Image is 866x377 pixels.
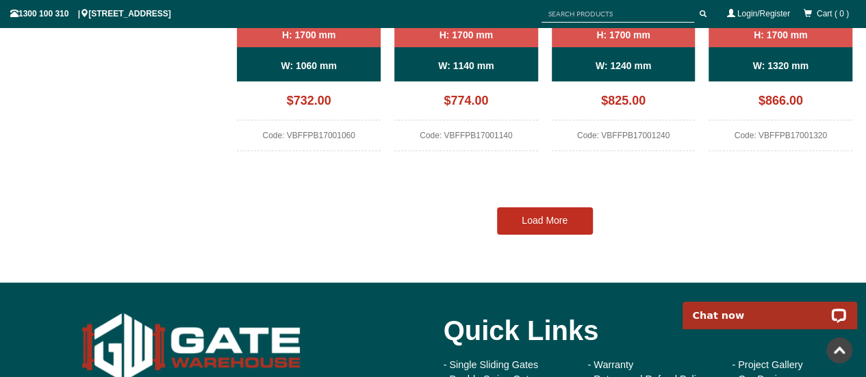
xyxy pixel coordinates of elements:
[552,88,696,120] div: $825.00
[817,9,849,18] span: Cart ( 0 )
[542,5,694,23] input: SEARCH PRODUCTS
[394,127,538,151] div: Code: VBFFPB17001140
[552,127,696,151] div: Code: VBFFPB17001240
[438,60,494,71] b: W: 1140 mm
[587,359,633,370] a: - Warranty
[596,29,650,40] b: H: 1700 mm
[754,29,808,40] b: H: 1700 mm
[737,9,790,18] a: Login/Register
[10,9,171,18] span: 1300 100 310 | [STREET_ADDRESS]
[709,127,852,151] div: Code: VBFFPB17001320
[596,60,651,71] b: W: 1240 mm
[674,286,866,329] iframe: LiveChat chat widget
[497,207,593,235] a: Load More
[709,88,852,120] div: $866.00
[444,359,538,370] a: - Single Sliding Gates
[237,88,381,120] div: $732.00
[237,127,381,151] div: Code: VBFFPB17001060
[444,303,856,358] div: Quick Links
[394,88,538,120] div: $774.00
[752,60,808,71] b: W: 1320 mm
[282,29,336,40] b: H: 1700 mm
[281,60,336,71] b: W: 1060 mm
[439,29,493,40] b: H: 1700 mm
[732,359,802,370] a: - Project Gallery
